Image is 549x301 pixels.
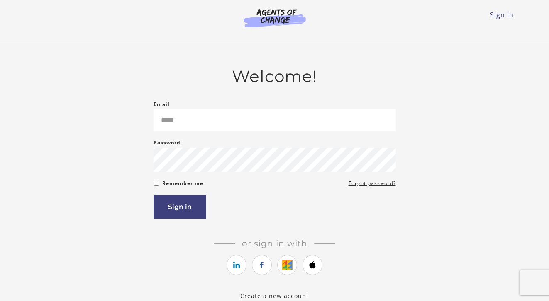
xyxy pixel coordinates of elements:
[154,195,206,219] button: Sign in
[349,178,396,188] a: Forgot password?
[154,67,396,86] h2: Welcome!
[252,255,272,275] a: https://courses.thinkific.com/users/auth/facebook?ss%5Breferral%5D=&ss%5Buser_return_to%5D=&ss%5B...
[154,138,181,148] label: Password
[240,292,309,300] a: Create a new account
[277,255,297,275] a: https://courses.thinkific.com/users/auth/google?ss%5Breferral%5D=&ss%5Buser_return_to%5D=&ss%5Bvi...
[490,10,514,19] a: Sign In
[162,178,203,188] label: Remember me
[235,238,314,248] span: Or sign in with
[154,99,170,109] label: Email
[227,255,246,275] a: https://courses.thinkific.com/users/auth/linkedin?ss%5Breferral%5D=&ss%5Buser_return_to%5D=&ss%5B...
[303,255,322,275] a: https://courses.thinkific.com/users/auth/apple?ss%5Breferral%5D=&ss%5Buser_return_to%5D=&ss%5Bvis...
[235,8,315,27] img: Agents of Change Logo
